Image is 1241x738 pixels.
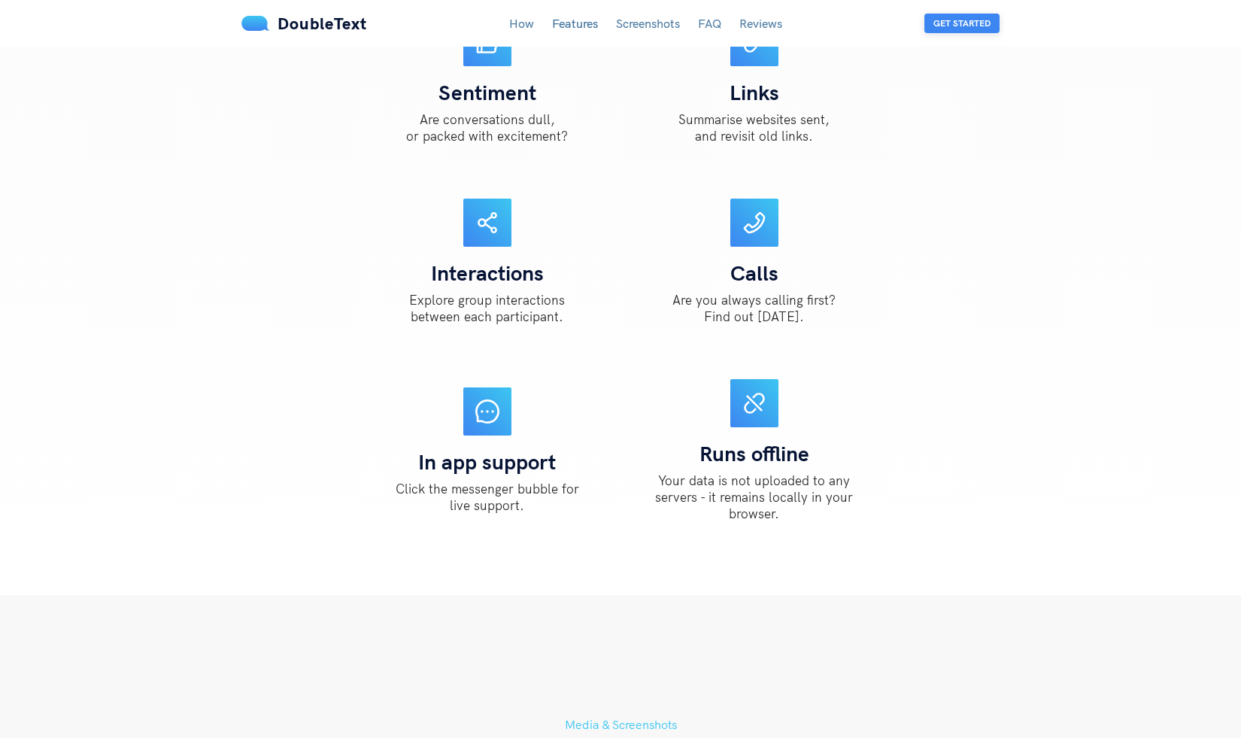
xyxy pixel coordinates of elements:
[406,111,568,144] p: Are conversations dull, or packed with excitement?
[475,211,499,235] span: share-alt
[742,211,766,235] span: phone
[636,472,872,522] p: Your data is not uploaded to any servers - it remains locally in your browser.
[278,13,367,34] span: DoubleText
[431,262,544,284] h4: Interactions
[396,481,579,514] p: Click the messenger bubble for live support.
[924,14,1000,33] button: Get Started
[552,16,598,31] a: Features
[730,262,778,284] h4: Calls
[509,16,534,31] a: How
[241,13,367,34] a: DoubleText
[616,16,680,31] a: Screenshots
[742,391,766,415] span: disconnect
[699,442,809,465] h4: Runs offline
[475,399,499,424] span: message
[672,292,836,325] p: Are you always calling first? Find out [DATE].
[565,715,677,734] h5: Media & Screenshots
[241,16,270,31] img: mS3x8y1f88AAAAABJRU5ErkJggg==
[698,16,721,31] a: FAQ
[409,292,565,325] p: Explore group interactions between each participant.
[418,451,556,473] h4: In app support
[739,16,782,31] a: Reviews
[730,81,779,104] h4: Links
[438,81,536,104] h4: Sentiment
[678,111,830,144] p: Summarise websites sent, and revisit old links.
